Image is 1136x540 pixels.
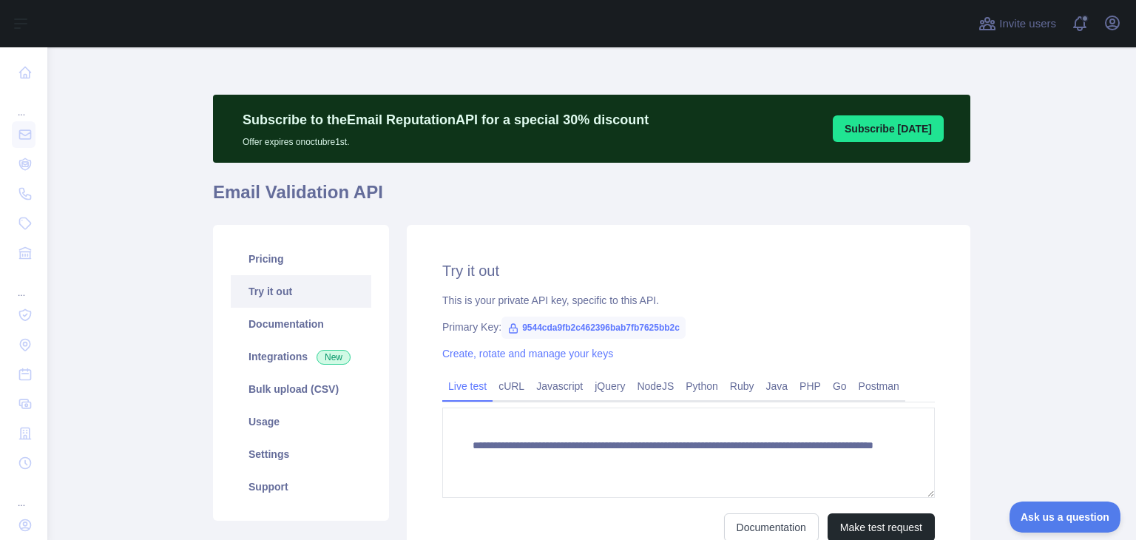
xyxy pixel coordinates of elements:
[243,130,649,148] p: Offer expires on octubre 1st.
[999,16,1056,33] span: Invite users
[231,243,371,275] a: Pricing
[760,374,794,398] a: Java
[231,340,371,373] a: Integrations New
[231,275,371,308] a: Try it out
[213,180,970,216] h1: Email Validation API
[12,269,35,299] div: ...
[833,115,944,142] button: Subscribe [DATE]
[442,374,493,398] a: Live test
[501,317,686,339] span: 9544cda9fb2c462396bab7fb7625bb2c
[317,350,351,365] span: New
[231,373,371,405] a: Bulk upload (CSV)
[680,374,724,398] a: Python
[1010,502,1121,533] iframe: Toggle Customer Support
[724,374,760,398] a: Ruby
[827,374,853,398] a: Go
[231,438,371,470] a: Settings
[442,293,935,308] div: This is your private API key, specific to this API.
[530,374,589,398] a: Javascript
[12,89,35,118] div: ...
[442,260,935,281] h2: Try it out
[442,320,935,334] div: Primary Key:
[12,479,35,509] div: ...
[853,374,905,398] a: Postman
[231,308,371,340] a: Documentation
[493,374,530,398] a: cURL
[976,12,1059,36] button: Invite users
[631,374,680,398] a: NodeJS
[589,374,631,398] a: jQuery
[231,405,371,438] a: Usage
[231,470,371,503] a: Support
[794,374,827,398] a: PHP
[442,348,613,360] a: Create, rotate and manage your keys
[243,109,649,130] p: Subscribe to the Email Reputation API for a special 30 % discount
